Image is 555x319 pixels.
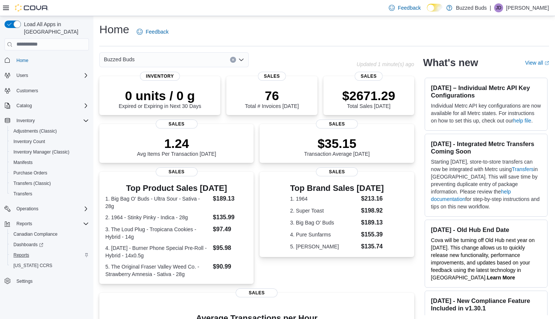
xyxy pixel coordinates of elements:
p: [PERSON_NAME] [506,3,549,12]
dd: $198.92 [361,206,384,215]
p: Starting [DATE], store-to-store transfers can now be integrated with Metrc using in [GEOGRAPHIC_D... [431,158,541,210]
span: Purchase Orders [10,168,89,177]
a: help file [513,118,531,124]
span: Feedback [398,4,421,12]
a: [US_STATE] CCRS [10,261,55,270]
dd: $213.16 [361,194,384,203]
span: Inventory Count [10,137,89,146]
h3: [DATE] - Integrated Metrc Transfers Coming Soon [431,140,541,155]
a: Settings [13,277,35,286]
span: Sales [236,288,277,297]
a: Dashboards [10,240,46,249]
div: Avg Items Per Transaction [DATE] [137,136,216,157]
dt: 3. Big Bag O' Buds [290,219,358,226]
span: Settings [13,276,89,285]
button: Inventory [13,116,38,125]
button: Customers [1,85,92,96]
span: Canadian Compliance [13,231,58,237]
a: Transfers [10,189,35,198]
button: Operations [13,204,41,213]
span: Sales [355,72,383,81]
svg: External link [545,61,549,65]
a: Inventory Count [10,137,48,146]
span: Reports [10,251,89,260]
span: Transfers [13,191,32,197]
span: Home [13,56,89,65]
span: Sales [156,167,198,176]
p: | [490,3,491,12]
button: Manifests [7,157,92,168]
h1: Home [99,22,129,37]
span: [US_STATE] CCRS [13,263,52,269]
span: Dashboards [10,240,89,249]
span: Reports [16,221,32,227]
span: Customers [13,86,89,95]
p: Individual Metrc API key configurations are now available for all Metrc states. For instructions ... [431,102,541,124]
button: Inventory Manager (Classic) [7,147,92,157]
dt: 1. Big Bag O' Buds - Ultra Sour - Sativa - 28g [105,195,210,210]
div: Total # Invoices [DATE] [245,88,299,109]
span: Transfers [10,189,89,198]
dd: $135.99 [213,213,248,222]
a: Feedback [134,24,171,39]
dd: $135.74 [361,242,384,251]
span: Reports [13,252,29,258]
span: Operations [13,204,89,213]
dd: $155.39 [361,230,384,239]
span: Dashboards [13,242,43,248]
span: Sales [156,120,198,128]
span: Manifests [10,158,89,167]
button: Reports [1,219,92,229]
span: JD [496,3,502,12]
a: Dashboards [7,239,92,250]
dt: 2. 1964 - Stinky Pinky - Indica - 28g [105,214,210,221]
div: Total Sales [DATE] [342,88,395,109]
dd: $97.49 [213,225,248,234]
span: Transfers (Classic) [10,179,89,188]
button: Users [13,71,31,80]
span: Inventory [140,72,180,81]
span: Manifests [13,159,32,165]
dt: 1. 1964 [290,195,358,202]
input: Dark Mode [427,4,443,12]
dd: $189.13 [213,194,248,203]
p: Updated 1 minute(s) ago [357,61,414,67]
span: Inventory [13,116,89,125]
a: Learn More [487,275,515,281]
button: Inventory Count [7,136,92,147]
button: Catalog [1,100,92,111]
dd: $189.13 [361,218,384,227]
a: Manifests [10,158,35,167]
a: View allExternal link [525,60,549,66]
h3: [DATE] – Individual Metrc API Key Configurations [431,84,541,99]
span: Adjustments (Classic) [13,128,57,134]
span: Inventory [16,118,35,124]
a: Home [13,56,31,65]
span: Operations [16,206,38,212]
span: Feedback [146,28,168,35]
button: Operations [1,204,92,214]
a: Adjustments (Classic) [10,127,60,136]
button: Catalog [13,101,35,110]
span: Users [13,71,89,80]
span: Customers [16,88,38,94]
button: Users [1,70,92,81]
button: Adjustments (Classic) [7,126,92,136]
div: Expired or Expiring in Next 30 Days [119,88,201,109]
a: Feedback [386,0,424,15]
span: Inventory Manager (Classic) [10,148,89,157]
a: Purchase Orders [10,168,50,177]
dt: 4. Pure Sunfarms [290,231,358,238]
div: Transaction Average [DATE] [304,136,370,157]
button: Open list of options [238,57,244,63]
h2: What's new [423,57,478,69]
span: Cova will be turning off Old Hub next year on [DATE]. This change allows us to quickly release ne... [431,237,535,281]
span: Washington CCRS [10,261,89,270]
p: $2671.29 [342,88,395,103]
nav: Complex example [4,52,89,306]
span: Reports [13,219,89,228]
button: Clear input [230,57,236,63]
span: Transfers (Classic) [13,180,51,186]
span: Catalog [16,103,32,109]
span: Sales [316,120,358,128]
